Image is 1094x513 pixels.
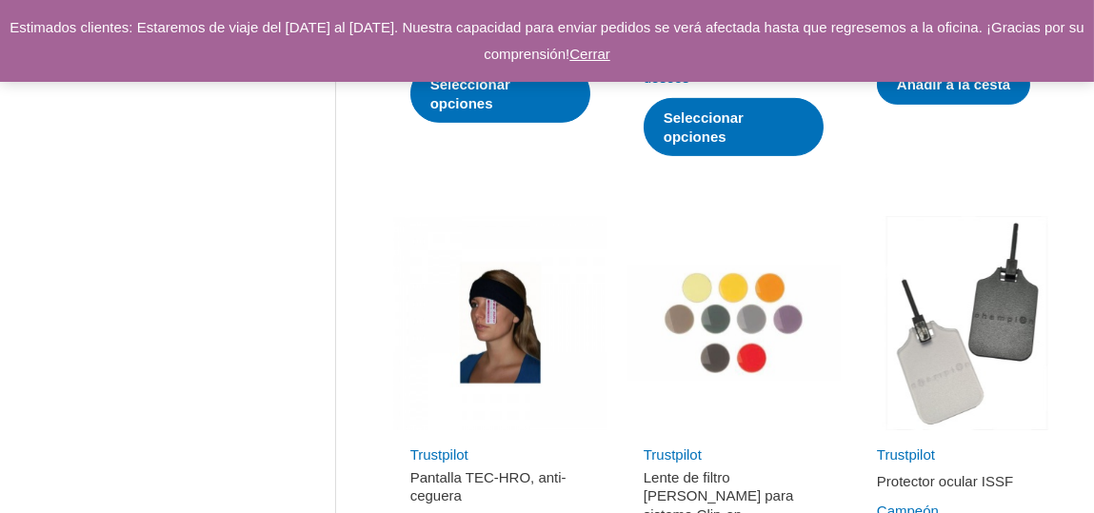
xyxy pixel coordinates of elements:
[10,19,1084,62] font: Estimados clientes: Estaremos de viaje del [DATE] al [DATE]. Nuestra capacidad para enviar pedido...
[410,65,590,123] a: Seleccione las opciones para “Clip-on Iris”
[430,76,510,111] font: Seleccionar opciones
[627,216,841,430] img: Lente de filtro para sistema de clip
[644,43,785,86] font: Añadir a la lista de deseos
[644,98,824,156] a: Seleccione opciones para “Porta lentes para gafas Knobloch”
[569,46,610,62] a: Cerrar
[860,216,1074,430] img: Escudo ocular
[393,216,607,430] img: Pantalla TEC-HRO
[664,109,744,145] font: Seleccionar opciones
[877,446,935,463] a: Trustpilot
[877,473,1013,489] font: Protector ocular ISSF
[410,468,590,513] a: Pantalla TEC-HRO, anti-ceguera
[410,446,468,463] a: Trustpilot
[877,472,1057,498] a: Protector ocular ISSF
[410,469,567,504] font: Pantalla TEC-HRO, anti-ceguera
[897,76,1010,92] font: Añadir a la cesta
[877,65,1030,105] a: Añadir al carrito: “Protector ocular combinado”
[644,446,702,463] a: Trustpilot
